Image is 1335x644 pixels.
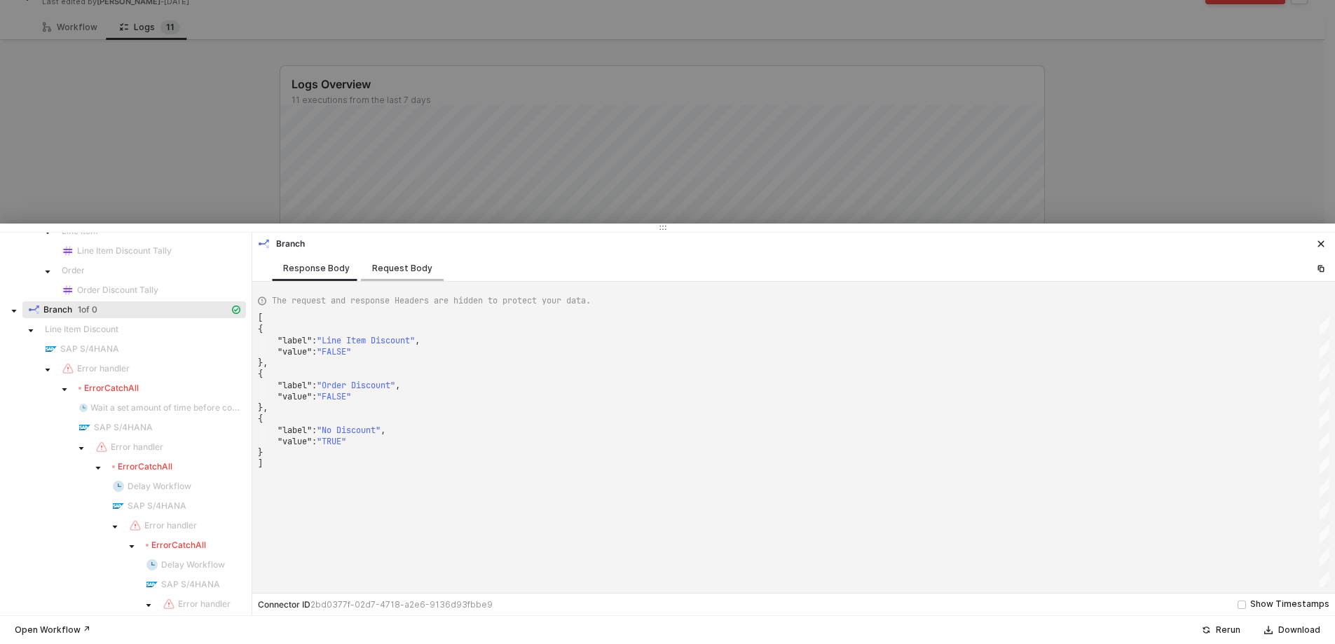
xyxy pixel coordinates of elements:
[140,576,246,593] span: SAP S/4HANA
[27,327,34,334] span: caret-down
[317,346,351,357] span: "FALSE"
[112,461,172,472] div: Error CatchAll
[39,321,246,338] span: Line Item Discount
[45,324,118,335] span: Line Item Discount
[62,363,74,374] img: integration-icon
[1250,598,1329,611] div: Show Timestamps
[77,363,130,374] span: Error handler
[107,478,246,495] span: Delay Workflow
[79,402,88,413] img: integration-icon
[78,383,139,394] div: Error CatchAll
[39,341,246,357] span: SAP S/4HANA
[259,238,270,249] img: integration-icon
[258,413,263,425] span: {
[111,441,163,453] span: Error handler
[381,425,385,436] span: ,
[56,262,246,279] span: Order
[78,304,97,315] span: 1 of 0
[278,391,312,402] span: "value"
[278,346,312,357] span: "value"
[145,602,152,609] span: caret-down
[56,282,246,299] span: Order Discount Tally
[123,517,246,534] span: Error handler
[140,556,246,573] span: Delay Workflow
[317,436,346,447] span: "TRUE"
[278,436,312,447] span: "value"
[128,481,191,492] span: Delay Workflow
[278,335,312,346] span: "label"
[278,380,312,391] span: "label"
[113,500,124,512] img: integration-icon
[659,224,667,232] span: icon-drag-indicator
[415,335,420,346] span: ,
[107,498,246,514] span: SAP S/4HANA
[146,579,158,590] img: integration-icon
[312,391,317,402] span: :
[6,622,100,638] button: Open Workflow ↗
[44,366,51,374] span: caret-down
[130,520,141,531] img: integration-icon
[232,306,240,314] span: icon-cards
[163,598,174,610] img: integration-icon
[56,242,246,259] span: Line Item Discount Tally
[62,285,74,296] img: integration-icon
[62,245,74,256] img: integration-icon
[46,343,57,355] img: integration-icon
[312,380,317,391] span: :
[128,500,186,512] span: SAP S/4HANA
[1202,626,1210,634] span: icon-success-page
[258,599,493,610] div: Connector ID
[258,313,263,324] span: [
[258,324,263,335] span: {
[43,304,72,315] span: Branch
[1317,240,1325,248] span: icon-close
[29,304,40,315] img: integration-icon
[312,335,317,346] span: :
[44,229,51,236] span: caret-down
[146,540,206,551] div: Error CatchAll
[62,265,85,276] span: Order
[258,238,305,250] div: Branch
[1264,626,1273,634] span: icon-download
[11,308,18,315] span: caret-down
[1193,622,1250,638] button: Rerun
[79,422,90,433] img: integration-icon
[161,579,220,590] span: SAP S/4HANA
[258,458,263,470] span: ]
[312,436,317,447] span: :
[258,447,263,458] span: }
[1317,264,1325,273] span: icon-copy-paste
[372,263,432,274] div: Request Body
[1278,624,1320,636] div: Download
[1255,622,1329,638] button: Download
[317,425,381,436] span: "No Discount"
[60,343,119,355] span: SAP S/4HANA
[44,268,51,275] span: caret-down
[77,245,172,256] span: Line Item Discount Tally
[73,419,246,436] span: SAP S/4HANA
[395,380,400,391] span: ,
[317,380,395,391] span: "Order Discount"
[111,523,118,530] span: caret-down
[317,391,351,402] span: "FALSE"
[90,402,240,413] span: Wait a set amount of time before continuing workflow
[317,335,415,346] span: "Line Item Discount"
[178,598,231,610] span: Error handler
[78,445,85,452] span: caret-down
[15,624,90,636] div: Open Workflow ↗
[278,425,312,436] span: "label"
[77,285,158,296] span: Order Discount Tally
[61,386,68,393] span: caret-down
[312,346,317,357] span: :
[94,422,153,433] span: SAP S/4HANA
[128,543,135,550] span: caret-down
[312,425,317,436] span: :
[144,520,197,531] span: Error handler
[1216,624,1240,636] div: Rerun
[258,313,259,313] textarea: Editor content;Press Alt+F1 for Accessibility Options.
[90,439,246,455] span: Error handler
[272,294,591,307] span: The request and response Headers are hidden to protect your data.
[73,399,246,416] span: Wait a set amount of time before continuing workflow
[258,402,268,413] span: },
[310,599,493,610] span: 2bd0377f-02d7-4718-a2e6-9136d93fbbe9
